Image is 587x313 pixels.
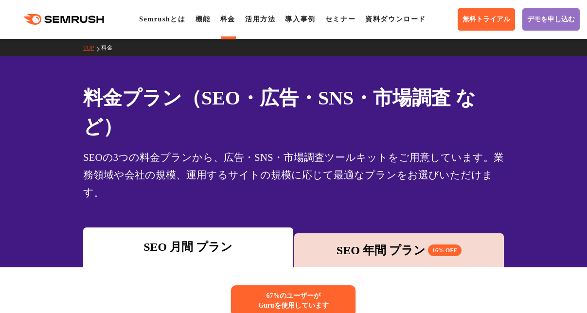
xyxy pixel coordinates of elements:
a: TOP [83,44,101,51]
div: SEOの3つの料金プランから、広告・SNS・市場調査ツールキットをご用意しています。業務領域や会社の規模、運用するサイトの規模に応じて最適なプランをお選びいただけます。 [83,149,504,201]
div: SEO 年間 プラン [299,242,499,259]
a: 活用方法 [245,16,275,23]
a: 料金 [220,16,235,23]
div: SEO 月間 プラン [88,238,288,256]
span: デモを申し込む [527,15,575,24]
a: 無料トライアル [458,8,515,31]
a: Semrushとは [139,16,185,23]
a: 料金 [101,44,120,51]
span: 16% OFF [428,244,462,256]
a: セミナー [325,16,356,23]
h1: 料金プラン（SEO・広告・SNS・市場調査 など） [83,84,504,141]
a: デモを申し込む [522,8,580,31]
a: 資料ダウンロード [365,16,426,23]
a: 導入事例 [285,16,315,23]
span: 無料トライアル [462,15,510,24]
a: 機能 [196,16,211,23]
